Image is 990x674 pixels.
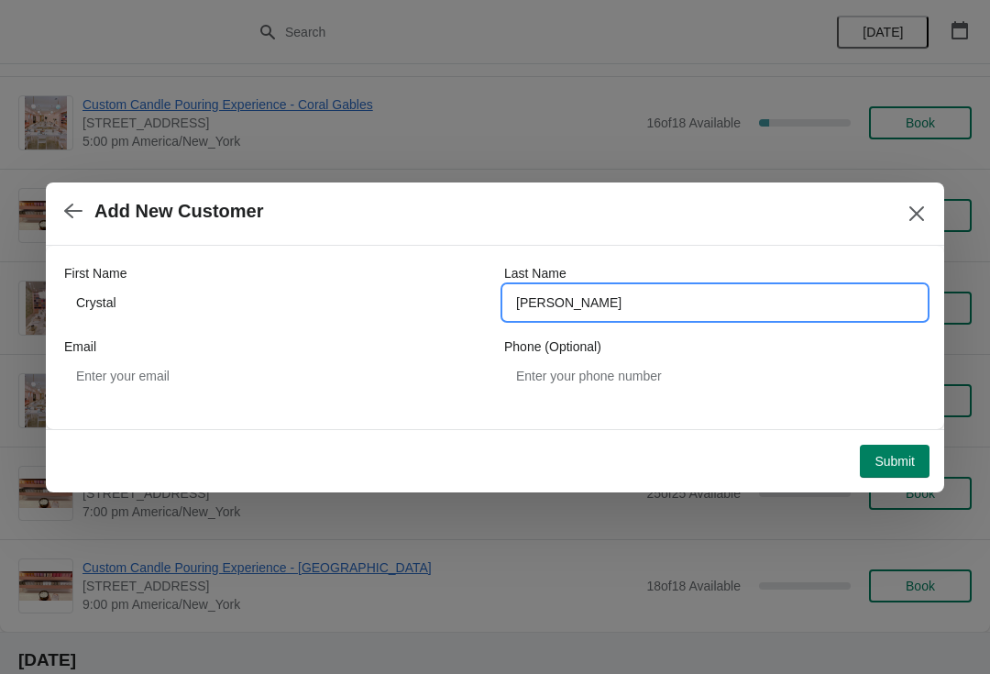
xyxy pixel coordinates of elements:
[504,337,601,356] label: Phone (Optional)
[64,337,96,356] label: Email
[94,201,263,222] h2: Add New Customer
[64,286,486,319] input: John
[504,286,926,319] input: Smith
[874,454,915,469] span: Submit
[504,359,926,392] input: Enter your phone number
[504,264,566,282] label: Last Name
[860,445,929,478] button: Submit
[64,359,486,392] input: Enter your email
[900,197,933,230] button: Close
[64,264,126,282] label: First Name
